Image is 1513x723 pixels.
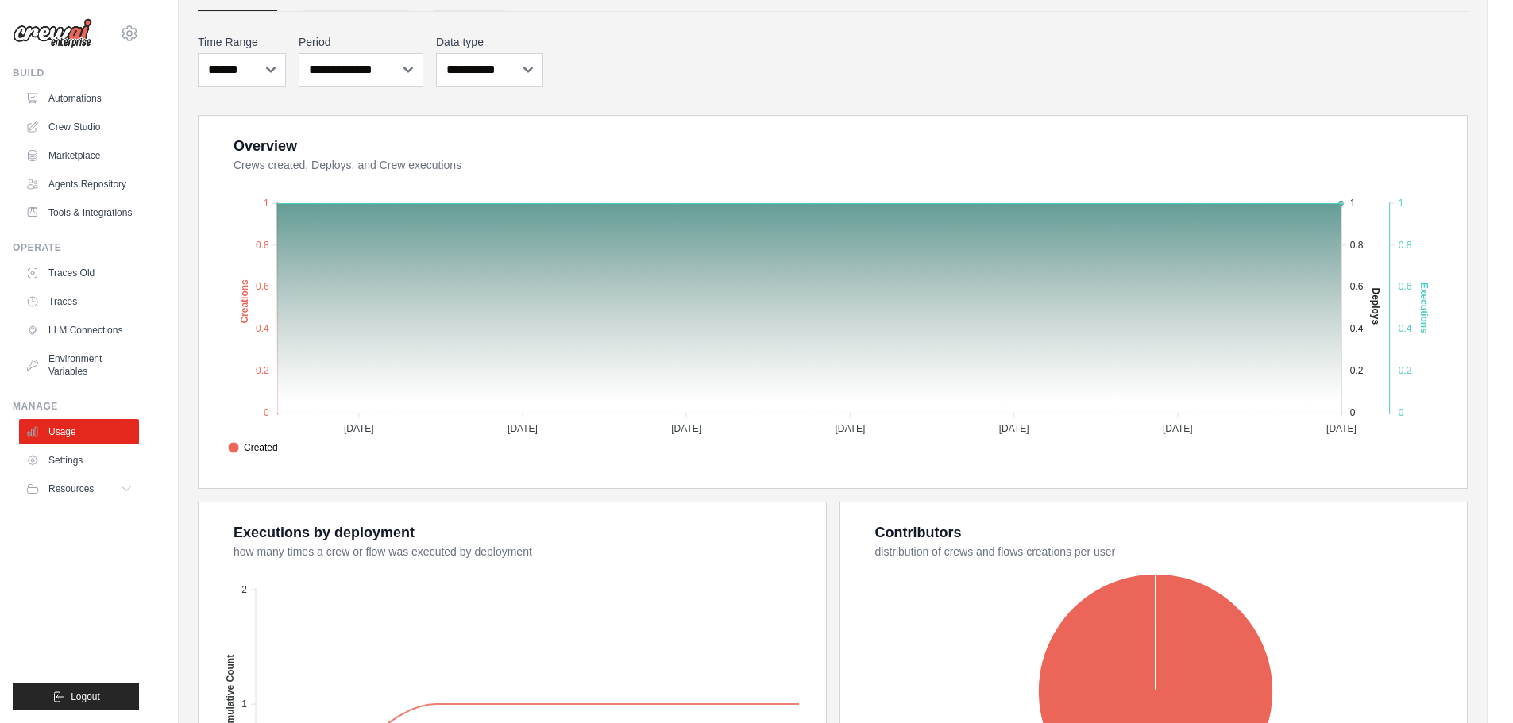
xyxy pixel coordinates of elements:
a: LLM Connections [19,317,139,343]
label: Period [299,34,423,50]
dt: how many times a crew or flow was executed by deployment [234,544,807,560]
tspan: 0 [264,407,269,418]
a: Settings [19,448,139,473]
a: Traces Old [19,260,139,286]
tspan: 1 [1399,198,1404,209]
a: Agents Repository [19,171,139,197]
a: Traces [19,289,139,314]
dt: Crews created, Deploys, and Crew executions [234,157,1448,173]
tspan: 0.8 [256,240,269,251]
tspan: [DATE] [344,423,374,434]
tspan: 0.8 [1350,240,1364,251]
tspan: 1 [264,198,269,209]
a: Tools & Integrations [19,200,139,225]
label: Time Range [198,34,286,50]
img: Logo [13,18,92,48]
a: Marketplace [19,143,139,168]
span: Resources [48,483,94,495]
div: Operate [13,241,139,254]
tspan: 0 [1350,407,1356,418]
a: Usage [19,419,139,444]
tspan: 0.4 [1399,323,1412,334]
div: Build [13,67,139,79]
tspan: [DATE] [671,423,701,434]
tspan: 0.2 [1350,365,1364,376]
a: Automations [19,86,139,111]
tspan: [DATE] [999,423,1029,434]
tspan: 0.2 [1399,365,1412,376]
tspan: 0 [1399,407,1404,418]
button: Resources [19,476,139,502]
button: Logout [13,683,139,710]
tspan: [DATE] [1163,423,1193,434]
div: Contributors [875,521,962,544]
div: Manage [13,400,139,413]
label: Data type [436,34,543,50]
text: Executions [1418,283,1430,333]
tspan: 0.6 [1350,281,1364,292]
text: Deploys [1370,287,1381,325]
tspan: 0.6 [256,281,269,292]
tspan: 1 [1350,198,1356,209]
div: Executions by deployment [234,521,415,544]
tspan: 0.4 [256,323,269,334]
tspan: 2 [241,584,247,595]
tspan: [DATE] [508,423,538,434]
span: Created [228,440,278,455]
tspan: 0.2 [256,365,269,376]
tspan: 1 [241,698,247,710]
tspan: 0.6 [1399,281,1412,292]
tspan: 0.8 [1399,240,1412,251]
dt: distribution of crews and flows creations per user [875,544,1449,560]
div: Overview [234,135,297,157]
tspan: 0.4 [1350,323,1364,334]
a: Environment Variables [19,346,139,384]
a: Crew Studio [19,114,139,140]
tspan: [DATE] [1326,423,1357,434]
text: Creations [239,279,250,324]
tspan: [DATE] [836,423,866,434]
span: Logout [71,690,100,703]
